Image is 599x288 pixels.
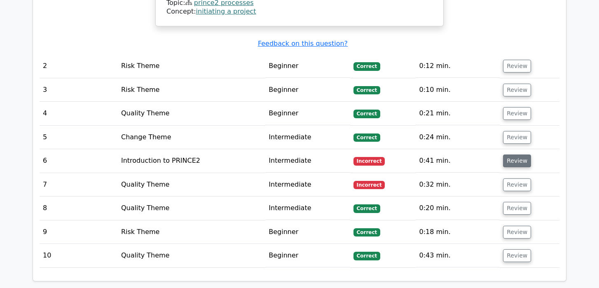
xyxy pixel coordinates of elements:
[196,7,256,15] a: initiating a project
[40,173,118,197] td: 7
[118,126,265,149] td: Change Theme
[40,78,118,102] td: 3
[166,7,433,16] div: Concept:
[118,244,265,267] td: Quality Theme
[40,102,118,125] td: 4
[265,54,350,78] td: Beginner
[416,173,500,197] td: 0:32 min.
[265,78,350,102] td: Beginner
[503,84,531,96] button: Review
[265,244,350,267] td: Beginner
[40,54,118,78] td: 2
[118,173,265,197] td: Quality Theme
[353,181,385,189] span: Incorrect
[40,244,118,267] td: 10
[503,178,531,191] button: Review
[353,86,380,94] span: Correct
[265,149,350,173] td: Intermediate
[503,249,531,262] button: Review
[416,149,500,173] td: 0:41 min.
[40,220,118,244] td: 9
[353,133,380,142] span: Correct
[118,54,265,78] td: Risk Theme
[416,244,500,267] td: 0:43 min.
[416,197,500,220] td: 0:20 min.
[503,131,531,144] button: Review
[416,54,500,78] td: 0:12 min.
[503,107,531,120] button: Review
[265,126,350,149] td: Intermediate
[503,155,531,167] button: Review
[265,220,350,244] td: Beginner
[503,60,531,73] button: Review
[265,102,350,125] td: Beginner
[353,204,380,213] span: Correct
[118,149,265,173] td: Introduction to PRINCE2
[503,226,531,239] button: Review
[40,126,118,149] td: 5
[258,40,348,47] a: Feedback on this question?
[353,157,385,165] span: Incorrect
[416,78,500,102] td: 0:10 min.
[265,173,350,197] td: Intermediate
[40,149,118,173] td: 6
[118,102,265,125] td: Quality Theme
[353,110,380,118] span: Correct
[416,126,500,149] td: 0:24 min.
[353,62,380,70] span: Correct
[416,220,500,244] td: 0:18 min.
[353,228,380,236] span: Correct
[118,197,265,220] td: Quality Theme
[118,78,265,102] td: Risk Theme
[118,220,265,244] td: Risk Theme
[353,252,380,260] span: Correct
[416,102,500,125] td: 0:21 min.
[503,202,531,215] button: Review
[40,197,118,220] td: 8
[265,197,350,220] td: Intermediate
